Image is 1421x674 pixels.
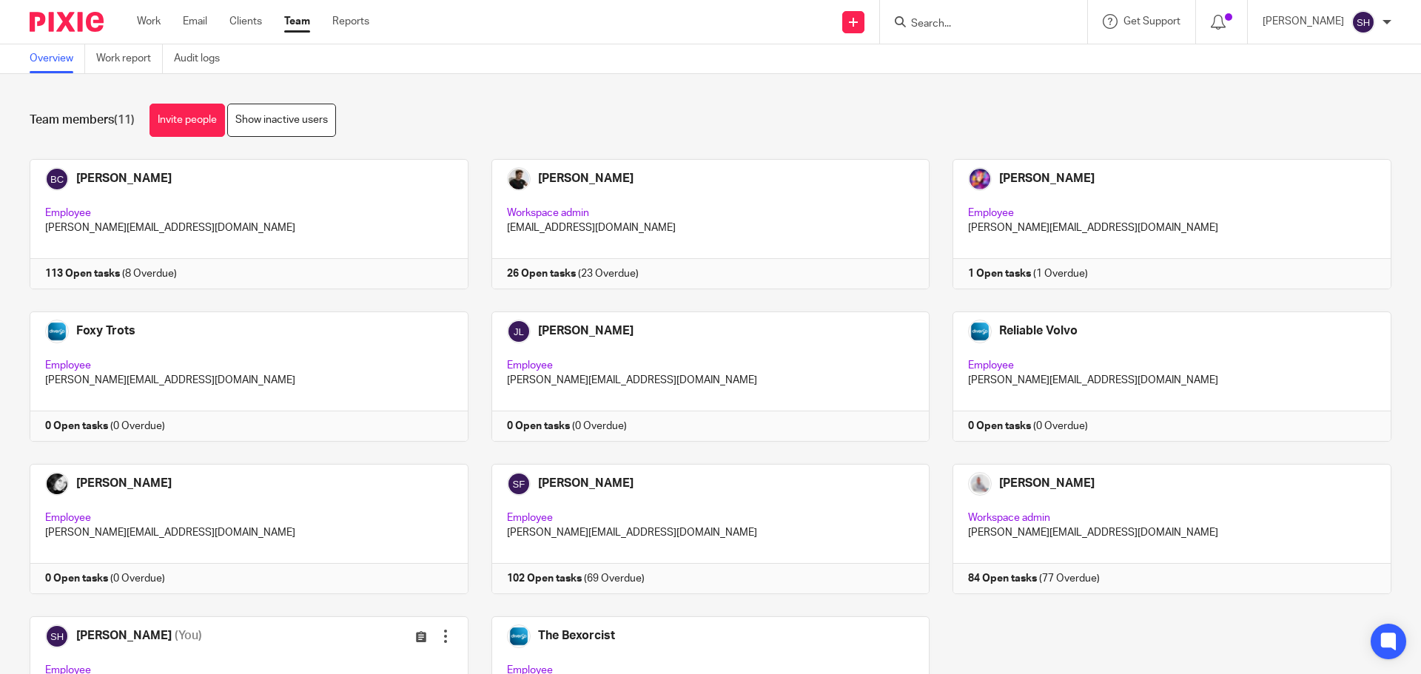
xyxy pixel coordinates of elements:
[1263,14,1344,29] p: [PERSON_NAME]
[1123,16,1180,27] span: Get Support
[30,112,135,128] h1: Team members
[227,104,336,137] a: Show inactive users
[284,14,310,29] a: Team
[30,44,85,73] a: Overview
[174,44,231,73] a: Audit logs
[910,18,1043,31] input: Search
[183,14,207,29] a: Email
[137,14,161,29] a: Work
[150,104,225,137] a: Invite people
[229,14,262,29] a: Clients
[30,12,104,32] img: Pixie
[332,14,369,29] a: Reports
[1351,10,1375,34] img: svg%3E
[114,114,135,126] span: (11)
[96,44,163,73] a: Work report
